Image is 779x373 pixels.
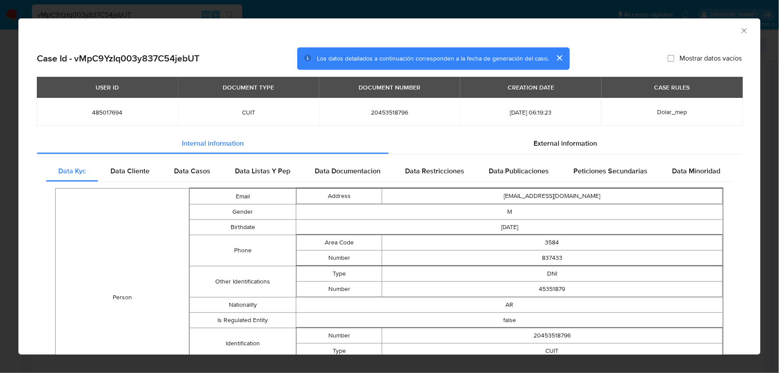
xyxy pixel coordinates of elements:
[189,108,309,116] span: CUIT
[297,344,382,359] td: Type
[549,47,570,68] button: cerrar
[668,55,675,62] input: Mostrar datos vacíos
[296,313,723,328] td: false
[658,108,687,116] span: Dolar_mep
[382,266,722,282] td: DNI
[354,80,426,95] div: DOCUMENT NUMBER
[534,138,597,148] span: External information
[317,54,549,63] span: Los datos detallados a continuación corresponden a la fecha de generación del caso.
[46,161,733,182] div: Detailed internal info
[405,166,464,176] span: Data Restricciones
[218,80,280,95] div: DOCUMENT TYPE
[649,80,695,95] div: CASE RULES
[382,251,722,266] td: 837433
[18,18,761,355] div: closure-recommendation-modal
[297,235,382,251] td: Area Code
[382,282,722,297] td: 45351879
[502,80,559,95] div: CREATION DATE
[189,204,296,220] td: Gender
[37,53,199,64] h2: Case Id - vMpC9YzIq003y837C54jebUT
[296,204,723,220] td: M
[471,108,591,116] span: [DATE] 06:19:23
[189,266,296,298] td: Other Identifications
[382,344,722,359] td: CUIT
[672,166,721,176] span: Data Minoridad
[297,266,382,282] td: Type
[296,298,723,313] td: AR
[235,166,290,176] span: Data Listas Y Pep
[489,166,549,176] span: Data Publicaciones
[382,235,722,251] td: 3584
[189,313,296,328] td: Is Regulated Entity
[182,138,244,148] span: Internal information
[297,282,382,297] td: Number
[574,166,648,176] span: Peticiones Secundarias
[189,220,296,235] td: Birthdate
[330,108,450,116] span: 20453518796
[297,251,382,266] td: Number
[315,166,381,176] span: Data Documentacion
[382,328,722,344] td: 20453518796
[189,189,296,204] td: Email
[296,220,723,235] td: [DATE]
[297,189,382,204] td: Address
[110,166,149,176] span: Data Cliente
[189,298,296,313] td: Nationality
[740,26,748,34] button: Cerrar ventana
[189,235,296,266] td: Phone
[297,328,382,344] td: Number
[37,133,742,154] div: Detailed info
[189,328,296,359] td: Identification
[47,108,167,116] span: 485017694
[91,80,124,95] div: USER ID
[382,189,722,204] td: [EMAIL_ADDRESS][DOMAIN_NAME]
[174,166,210,176] span: Data Casos
[58,166,86,176] span: Data Kyc
[680,54,742,63] span: Mostrar datos vacíos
